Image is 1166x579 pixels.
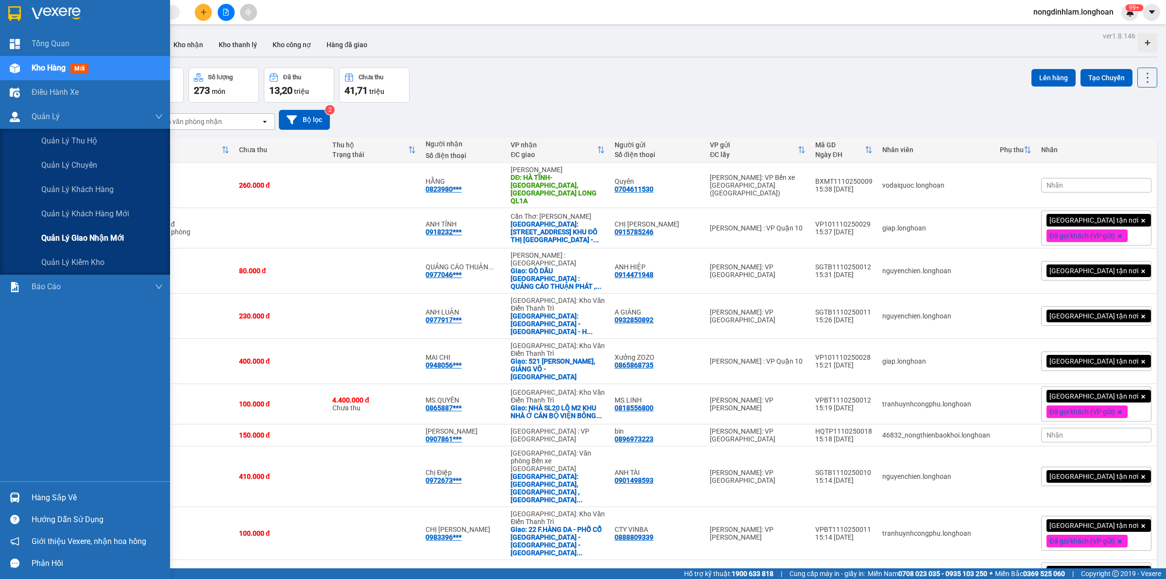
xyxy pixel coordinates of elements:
[10,559,19,568] span: message
[1049,537,1115,545] span: Đã gọi khách (VP gửi)
[426,152,501,159] div: Số điện thoại
[815,263,873,271] div: SGTB1110250012
[615,141,700,149] div: Người gửi
[511,473,605,504] div: Giao: SỐ 9 PHỐ HẢI LỘC, HỒNG HẢI , TP HẠ LONG QUẢNG NINH
[10,282,20,292] img: solution-icon
[1046,181,1063,189] span: Nhãn
[511,388,605,404] div: [GEOGRAPHIC_DATA]: Kho Văn Điển Thanh Trì
[615,427,700,435] div: bin
[10,537,19,546] span: notification
[1143,4,1160,21] button: caret-down
[239,473,323,480] div: 410.000 đ
[511,212,605,220] div: Cần Thơ: [PERSON_NAME]
[615,469,700,476] div: ANH TÀI
[70,63,88,74] span: mới
[815,228,873,236] div: 15:37 [DATE]
[211,33,265,56] button: Kho thanh lý
[710,174,806,197] div: [PERSON_NAME]: VP Bến xe [GEOGRAPHIC_DATA] ([GEOGRAPHIC_DATA])
[369,88,384,95] span: triệu
[882,312,990,320] div: nguyenchien.longhoan
[344,85,368,96] span: 41,71
[245,9,252,16] span: aim
[32,37,69,50] span: Tổng Quan
[265,33,319,56] button: Kho công nợ
[426,526,501,533] div: CHỊ VÂN
[239,181,323,189] div: 260.000 đ
[239,146,323,154] div: Chưa thu
[283,74,301,81] div: Đã thu
[684,568,773,579] span: Hỗ trợ kỹ thuật:
[511,267,605,290] div: Giao: GÒ DẦU TÂY NINH : QUẢNG CÁO THUẬN PHÁT , KHU CÔNG NGHIỆP PHƯỚC ĐÔNG, GÒ DẦU , TÂY NINH
[239,400,323,408] div: 100.000 đ
[212,88,225,95] span: món
[359,74,383,81] div: Chưa thu
[815,353,873,361] div: VP101110250028
[615,396,700,404] div: MS.LINH
[732,570,773,578] strong: 1900 633 818
[815,476,873,484] div: 15:14 [DATE]
[615,220,700,228] div: CHỊ PHƯƠNG
[815,526,873,533] div: VPBT1110250011
[10,112,20,122] img: warehouse-icon
[710,151,798,158] div: ĐC lấy
[511,427,605,443] div: [GEOGRAPHIC_DATA] : VP [GEOGRAPHIC_DATA]
[1049,357,1138,366] span: [GEOGRAPHIC_DATA] tận nơi
[166,33,211,56] button: Kho nhận
[261,118,269,125] svg: open
[1031,69,1076,87] button: Lên hàng
[41,232,124,244] span: Quản lý giao nhận mới
[1000,146,1024,154] div: Phụ thu
[1041,146,1151,154] div: Nhãn
[882,181,990,189] div: vodaiquoc.longhoan
[1072,568,1074,579] span: |
[810,137,877,163] th: Toggle SortBy
[426,469,501,476] div: Chị Điệp
[332,396,416,412] div: Chưa thu
[710,308,806,324] div: [PERSON_NAME]: VP [GEOGRAPHIC_DATA]
[710,526,806,541] div: [PERSON_NAME]: VP [PERSON_NAME]
[239,357,323,365] div: 400.000 đ
[815,427,873,435] div: HQTP1110250018
[511,404,605,420] div: Giao: NHÀ SL20 LÔ M2 KHU NHÀ Ở CÁN BỘ VIỆN BỎNG - F.HÀ ĐÔNG - HÀ NỘI
[1049,231,1115,240] span: Đã gọi khách (VP gửi)
[1049,521,1138,530] span: [GEOGRAPHIC_DATA] tận nơi
[815,435,873,443] div: 15:18 [DATE]
[332,141,408,149] div: Thu hộ
[815,308,873,316] div: SGTB1110250011
[882,431,990,439] div: 46832_nongthienbaokhoi.longhoan
[868,568,987,579] span: Miền Nam
[10,63,20,73] img: warehouse-icon
[10,492,20,503] img: warehouse-icon
[815,177,873,185] div: BXMT1110250009
[615,476,653,484] div: 0901498593
[506,137,610,163] th: Toggle SortBy
[577,496,583,504] span: ...
[615,263,700,271] div: ANH HIỆP
[615,308,700,316] div: A GIÀNG
[426,308,501,316] div: ANH LUẬN
[587,328,593,335] span: ...
[615,353,700,361] div: Xưởng ZOZO
[511,174,605,205] div: DĐ: HÀ TĨNH-LONG SƠN,KỲ LONG QL1A
[218,4,235,21] button: file-add
[511,510,605,526] div: [GEOGRAPHIC_DATA]: Kho Văn Điển Thanh Trì
[511,251,605,267] div: [PERSON_NAME] : [GEOGRAPHIC_DATA]
[325,105,335,115] sup: 2
[264,68,334,103] button: Đã thu13,20 triệu
[10,39,20,49] img: dashboard-icon
[882,473,990,480] div: nguyenchien.longhoan
[32,63,66,72] span: Kho hàng
[32,491,163,505] div: Hàng sắp về
[327,137,421,163] th: Toggle SortBy
[32,281,61,293] span: Báo cáo
[1126,8,1134,17] img: icon-new-feature
[1138,33,1157,53] div: Tạo kho hàng mới
[41,256,104,268] span: Quản lý kiểm kho
[511,312,605,335] div: Giao: ANLAND COMPLEX DƯƠNG NỘI - HÀ ĐỒNG - HÀ NỘI
[194,85,210,96] span: 273
[1026,6,1121,18] span: nongdinhlam.longhoan
[1049,216,1138,225] span: [GEOGRAPHIC_DATA] tận nơi
[143,137,234,163] th: Toggle SortBy
[32,556,163,571] div: Phản hồi
[239,431,323,439] div: 150.000 đ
